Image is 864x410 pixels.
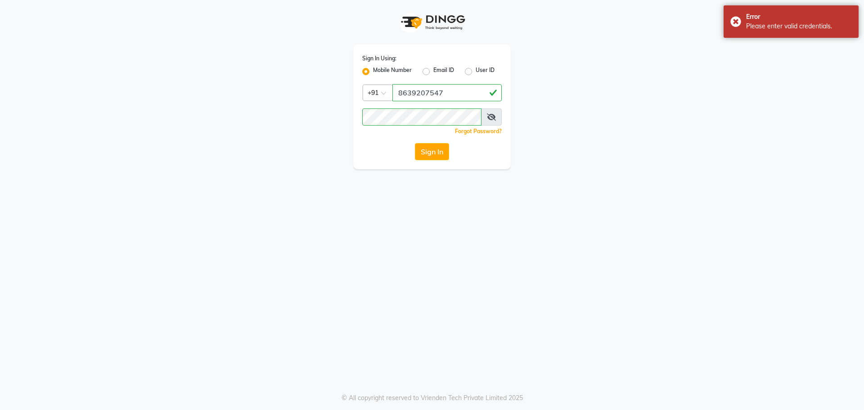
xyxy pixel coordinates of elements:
a: Forgot Password? [455,128,502,135]
label: Mobile Number [373,66,412,77]
label: User ID [476,66,495,77]
div: Error [746,12,852,22]
button: Sign In [415,143,449,160]
input: Username [392,84,502,101]
input: Username [362,108,481,126]
img: logo1.svg [396,9,468,36]
label: Sign In Using: [362,54,396,63]
div: Please enter valid credentials. [746,22,852,31]
label: Email ID [433,66,454,77]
